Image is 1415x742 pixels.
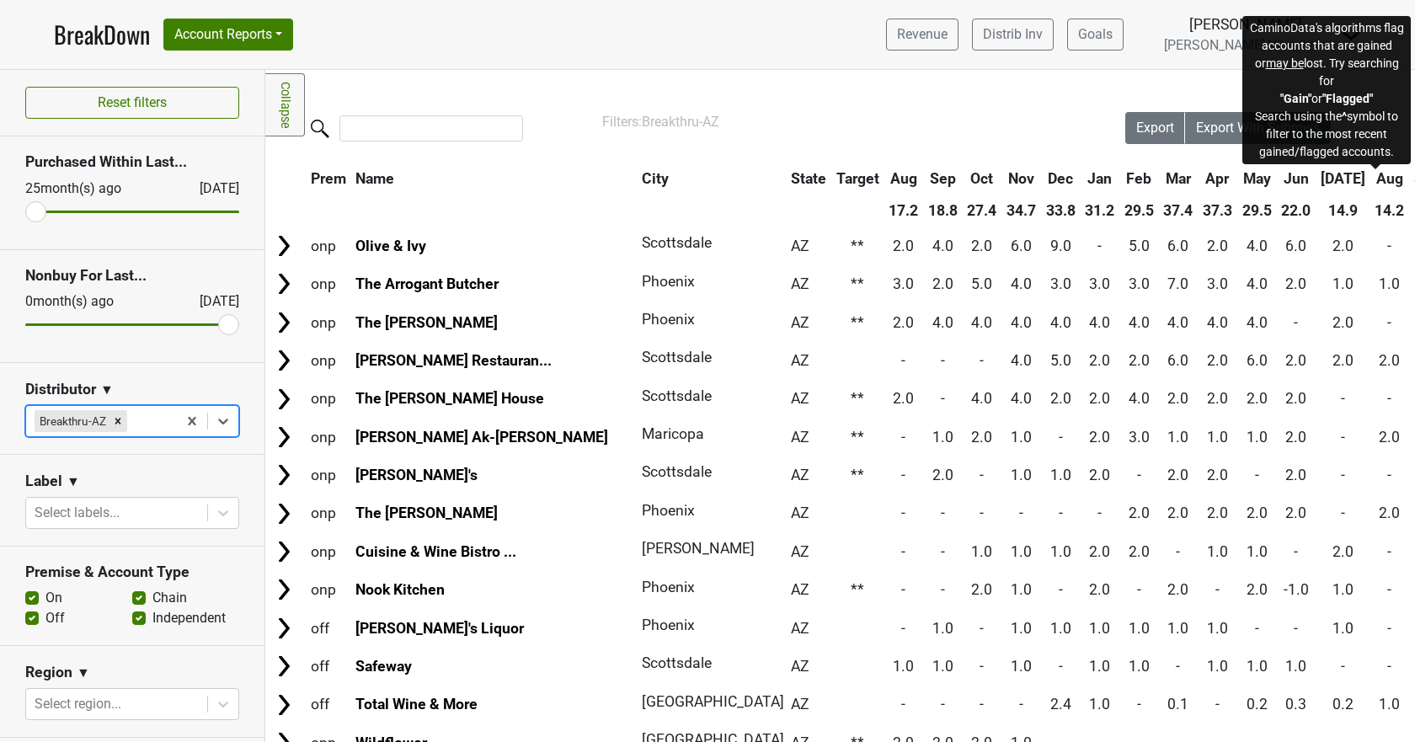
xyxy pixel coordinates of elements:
[1387,620,1391,637] span: -
[1050,238,1071,254] span: 9.0
[271,539,296,564] img: Arrow right
[1011,429,1032,446] span: 1.0
[1059,658,1063,675] span: -
[1167,275,1188,292] span: 7.0
[1167,314,1188,331] span: 4.0
[901,467,905,483] span: -
[1089,314,1110,331] span: 4.0
[1332,620,1354,637] span: 1.0
[1247,275,1268,292] span: 4.0
[355,429,608,446] a: [PERSON_NAME] Ak-[PERSON_NAME]
[307,686,350,723] td: off
[932,314,953,331] span: 4.0
[1129,275,1150,292] span: 3.0
[271,233,296,259] img: Arrow right
[355,390,544,407] a: The [PERSON_NAME] House
[271,310,296,335] img: Arrow right
[791,504,809,521] span: AZ
[642,463,712,480] span: Scottsdale
[884,163,922,194] th: Aug: activate to sort column ascending
[941,352,945,369] span: -
[1089,352,1110,369] span: 2.0
[1280,92,1311,105] b: "Gain"
[971,275,992,292] span: 5.0
[352,163,637,194] th: Name: activate to sort column ascending
[307,610,350,646] td: off
[1011,581,1032,598] span: 1.0
[971,238,992,254] span: 2.0
[1387,581,1391,598] span: -
[901,696,905,713] span: -
[271,654,296,679] img: Arrow right
[1136,120,1174,136] span: Export
[355,170,394,187] span: Name
[893,238,914,254] span: 2.0
[1207,467,1228,483] span: 2.0
[980,467,984,483] span: -
[1294,314,1298,331] span: -
[932,275,953,292] span: 2.0
[307,572,350,608] td: onp
[791,352,809,369] span: AZ
[893,658,914,675] span: 1.0
[1285,238,1306,254] span: 6.0
[152,608,226,628] label: Independent
[1238,195,1276,226] th: 29.5
[1207,314,1228,331] span: 4.0
[355,238,426,254] a: Olive & Ivy
[25,153,239,171] h3: Purchased Within Last...
[1164,13,1327,35] div: [PERSON_NAME]
[1207,543,1228,560] span: 1.0
[271,462,296,488] img: Arrow right
[1387,543,1391,560] span: -
[1129,504,1150,521] span: 2.0
[1284,581,1309,598] span: -1.0
[1266,56,1304,70] u: may be
[184,291,239,312] div: [DATE]
[941,581,945,598] span: -
[1042,163,1080,194] th: Dec: activate to sort column ascending
[1011,658,1032,675] span: 1.0
[307,419,350,455] td: onp
[964,195,1001,226] th: 27.4
[1207,352,1228,369] span: 2.0
[1002,195,1040,226] th: 34.7
[355,352,552,369] a: [PERSON_NAME] Restauran...
[1255,467,1259,483] span: -
[1129,314,1150,331] span: 4.0
[1050,352,1071,369] span: 5.0
[1089,543,1110,560] span: 2.0
[100,380,114,400] span: ▼
[932,238,953,254] span: 4.0
[1081,163,1119,194] th: Jan: activate to sort column ascending
[1050,620,1071,637] span: 1.0
[791,696,809,713] span: AZ
[1129,658,1150,675] span: 1.0
[886,19,958,51] a: Revenue
[1011,238,1032,254] span: 6.0
[355,658,412,675] a: Safeway
[1285,275,1306,292] span: 2.0
[642,579,695,595] span: Phoenix
[1322,92,1373,105] b: "Flagged"
[67,472,80,492] span: ▼
[1247,429,1268,446] span: 1.0
[1285,352,1306,369] span: 2.0
[271,348,296,373] img: Arrow right
[25,179,159,199] div: 25 month(s) ago
[1247,581,1268,598] span: 2.0
[932,429,953,446] span: 1.0
[1050,314,1071,331] span: 4.0
[932,658,953,675] span: 1.0
[1050,543,1071,560] span: 1.0
[836,170,879,187] span: Target
[1207,390,1228,407] span: 2.0
[1207,238,1228,254] span: 2.0
[1167,238,1188,254] span: 6.0
[1379,275,1400,292] span: 1.0
[1167,504,1188,521] span: 2.0
[971,581,992,598] span: 2.0
[1379,429,1400,446] span: 2.0
[893,275,914,292] span: 3.0
[1379,504,1400,521] span: 2.0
